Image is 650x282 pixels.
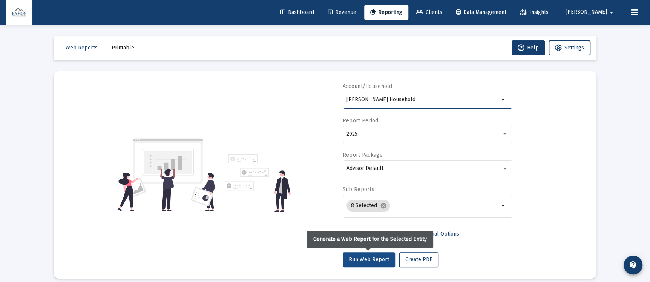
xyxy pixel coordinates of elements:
[520,9,549,15] span: Insights
[117,137,220,212] img: reporting
[343,252,395,267] button: Run Web Report
[349,256,389,263] span: Run Web Report
[566,9,607,15] span: [PERSON_NAME]
[106,40,140,55] button: Printable
[410,5,448,20] a: Clients
[499,201,508,210] mat-icon: arrow_drop_down
[343,83,392,89] label: Account/Household
[280,9,314,15] span: Dashboard
[225,154,291,212] img: reporting-alt
[343,152,383,158] label: Report Package
[349,231,401,237] span: Select Custom Period
[346,165,383,171] span: Advisor Default
[405,256,432,263] span: Create PDF
[450,5,512,20] a: Data Management
[456,9,506,15] span: Data Management
[346,97,499,103] input: Search or select an account or household
[415,231,459,237] span: Additional Options
[346,131,357,137] span: 2025
[328,9,356,15] span: Revenue
[60,40,104,55] button: Web Reports
[322,5,362,20] a: Revenue
[274,5,320,20] a: Dashboard
[346,200,390,212] mat-chip: 8 Selected
[518,45,539,51] span: Help
[343,117,379,124] label: Report Period
[514,5,555,20] a: Insights
[370,9,402,15] span: Reporting
[629,260,638,270] mat-icon: contact_support
[564,45,584,51] span: Settings
[556,5,625,20] button: [PERSON_NAME]
[512,40,545,55] button: Help
[66,45,98,51] span: Web Reports
[380,202,387,209] mat-icon: cancel
[343,186,374,193] label: Sub Reports
[364,5,408,20] a: Reporting
[549,40,590,55] button: Settings
[112,45,134,51] span: Printable
[12,5,27,20] img: Dashboard
[346,198,499,213] mat-chip-list: Selection
[499,95,508,104] mat-icon: arrow_drop_down
[416,9,442,15] span: Clients
[607,5,616,20] mat-icon: arrow_drop_down
[399,252,438,267] button: Create PDF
